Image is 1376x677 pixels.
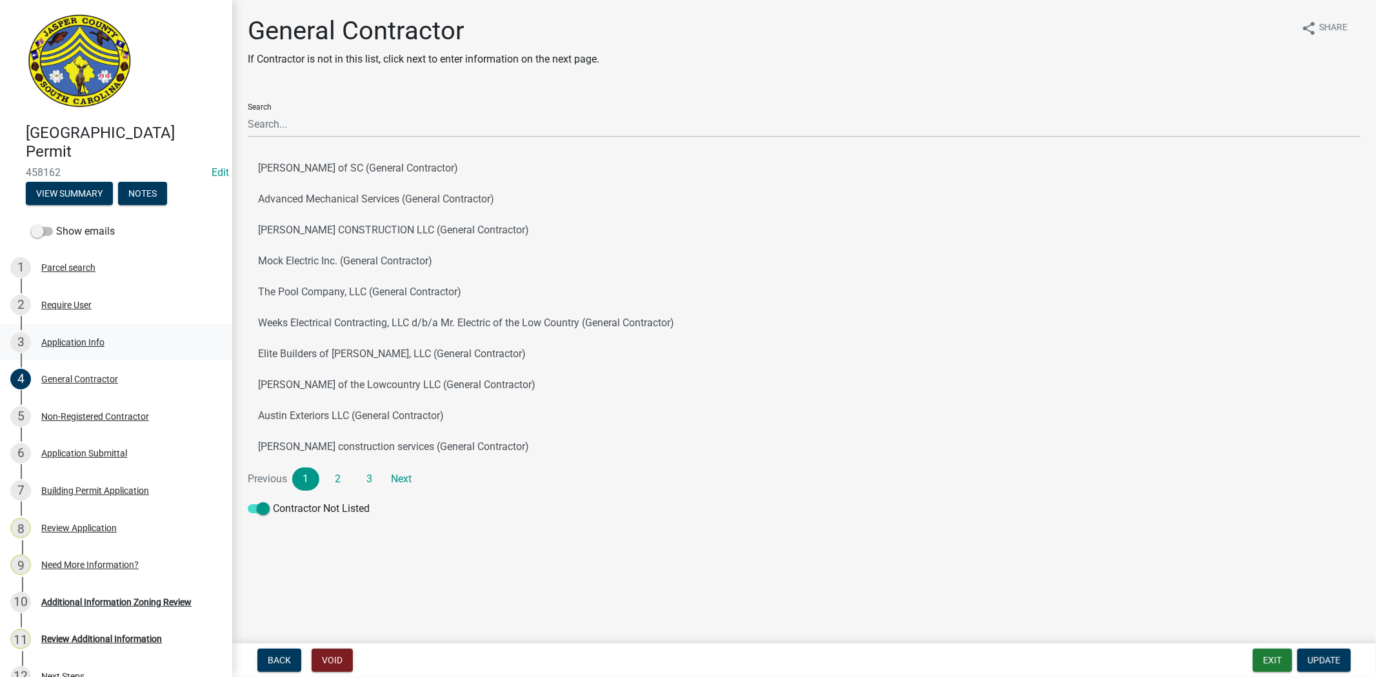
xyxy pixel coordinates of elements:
wm-modal-confirm: Notes [118,189,167,199]
button: [PERSON_NAME] CONSTRUCTION LLC (General Contractor) [248,215,1361,246]
img: Jasper County, South Carolina [26,14,134,110]
button: The Pool Company, LLC (General Contractor) [248,277,1361,308]
label: Contractor Not Listed [248,501,370,516]
div: Parcel search [41,263,95,272]
button: shareShare [1291,15,1358,41]
i: share [1301,21,1317,36]
a: Next [388,467,415,491]
div: Non-Registered Contractor [41,412,149,421]
h1: General Contractor [248,15,599,46]
button: [PERSON_NAME] of the Lowcountry LLC (General Contractor) [248,369,1361,400]
button: Austin Exteriors LLC (General Contractor) [248,400,1361,431]
div: Require User [41,300,92,309]
button: Mock Electric Inc. (General Contractor) [248,246,1361,277]
button: Void [312,649,353,672]
div: 7 [10,480,31,501]
button: [PERSON_NAME] of SC (General Contractor) [248,153,1361,184]
input: Search... [248,111,1361,137]
button: View Summary [26,182,113,205]
div: 2 [10,295,31,315]
div: Review Additional Information [41,634,162,643]
div: 4 [10,369,31,389]
p: If Contractor is not in this list, click next to enter information on the next page. [248,52,599,67]
button: Weeks Electrical Contracting, LLC d/b/a Mr. Electric of the Low Country (General Contractor) [248,308,1361,338]
div: 6 [10,443,31,464]
div: 11 [10,629,31,649]
div: 10 [10,592,31,613]
div: Additional Information Zoning Review [41,598,192,607]
div: 3 [10,332,31,353]
div: 1 [10,257,31,278]
a: Edit [212,166,229,179]
div: 9 [10,554,31,575]
a: 1 [292,467,319,491]
button: Back [257,649,301,672]
a: 3 [356,467,383,491]
div: Application Submittal [41,449,127,458]
button: Exit [1253,649,1292,672]
a: 2 [324,467,352,491]
button: Notes [118,182,167,205]
button: Elite Builders of [PERSON_NAME], LLC (General Contractor) [248,338,1361,369]
div: Review Application [41,524,117,533]
nav: Page navigation [248,467,1361,491]
label: Show emails [31,224,115,239]
span: Back [268,655,291,665]
div: 5 [10,406,31,427]
wm-modal-confirm: Edit Application Number [212,166,229,179]
button: [PERSON_NAME] construction services (General Contractor) [248,431,1361,462]
div: Application Info [41,338,105,347]
h4: [GEOGRAPHIC_DATA] Permit [26,124,222,161]
div: Building Permit Application [41,486,149,495]
span: Update [1308,655,1341,665]
button: Update [1297,649,1351,672]
span: 458162 [26,166,206,179]
div: 8 [10,518,31,538]
span: Share [1319,21,1348,36]
wm-modal-confirm: Summary [26,189,113,199]
div: General Contractor [41,375,118,384]
button: Advanced Mechanical Services (General Contractor) [248,184,1361,215]
div: Need More Information? [41,560,139,569]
